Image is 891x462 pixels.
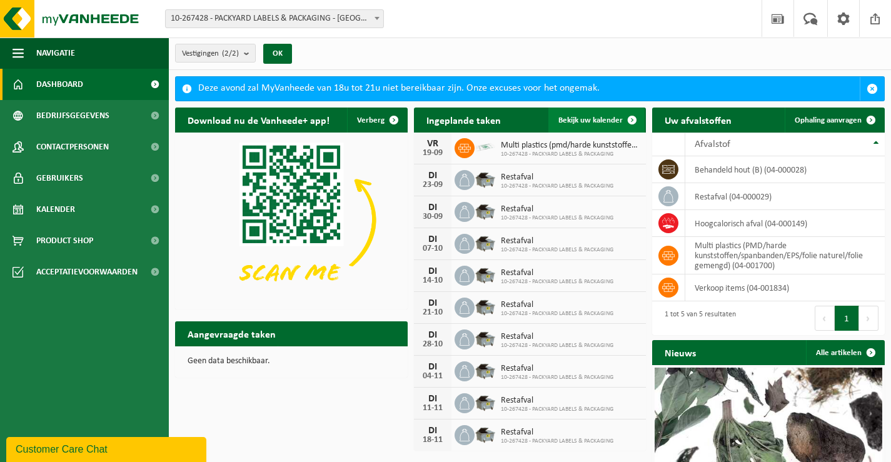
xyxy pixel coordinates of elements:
[685,210,885,237] td: hoogcalorisch afval (04-000149)
[414,108,513,132] h2: Ingeplande taken
[785,108,883,133] a: Ophaling aanvragen
[475,359,496,381] img: WB-5000-GAL-GY-01
[166,10,383,28] span: 10-267428 - PACKYARD LABELS & PACKAGING - NAZARETH
[420,181,445,189] div: 23-09
[835,306,859,331] button: 1
[222,49,239,58] count: (2/2)
[475,264,496,285] img: WB-5000-GAL-GY-01
[501,364,613,374] span: Restafval
[357,116,385,124] span: Verberg
[815,306,835,331] button: Previous
[501,214,613,222] span: 10-267428 - PACKYARD LABELS & PACKAGING
[420,171,445,181] div: DI
[420,244,445,253] div: 07-10
[685,237,885,274] td: multi plastics (PMD/harde kunststoffen/spanbanden/EPS/folie naturel/folie gemengd) (04-001700)
[420,436,445,444] div: 18-11
[420,298,445,308] div: DI
[188,357,395,366] p: Geen data beschikbaar.
[36,163,83,194] span: Gebruikers
[198,77,860,101] div: Deze avond zal MyVanheede van 18u tot 21u niet bereikbaar zijn. Onze excuses voor het ongemak.
[420,362,445,372] div: DI
[36,38,75,69] span: Navigatie
[652,340,708,364] h2: Nieuws
[36,100,109,131] span: Bedrijfsgegevens
[175,108,342,132] h2: Download nu de Vanheede+ app!
[475,296,496,317] img: WB-5000-GAL-GY-01
[501,396,613,406] span: Restafval
[558,116,623,124] span: Bekijk uw kalender
[36,131,109,163] span: Contactpersonen
[420,213,445,221] div: 30-09
[501,438,613,445] span: 10-267428 - PACKYARD LABELS & PACKAGING
[652,108,744,132] h2: Uw afvalstoffen
[420,340,445,349] div: 28-10
[420,308,445,317] div: 21-10
[420,149,445,158] div: 19-09
[6,434,209,462] iframe: chat widget
[501,300,613,310] span: Restafval
[501,310,613,318] span: 10-267428 - PACKYARD LABELS & PACKAGING
[36,194,75,225] span: Kalender
[420,404,445,413] div: 11-11
[175,44,256,63] button: Vestigingen(2/2)
[501,141,640,151] span: Multi plastics (pmd/harde kunststoffen/spanbanden/eps/folie naturel/folie gemeng...
[501,406,613,413] span: 10-267428 - PACKYARD LABELS & PACKAGING
[859,306,878,331] button: Next
[420,276,445,285] div: 14-10
[501,236,613,246] span: Restafval
[501,332,613,342] span: Restafval
[475,423,496,444] img: WB-5000-GAL-GY-01
[420,266,445,276] div: DI
[475,391,496,413] img: WB-5000-GAL-GY-01
[501,428,613,438] span: Restafval
[36,256,138,288] span: Acceptatievoorwaarden
[501,204,613,214] span: Restafval
[795,116,862,124] span: Ophaling aanvragen
[347,108,406,133] button: Verberg
[685,183,885,210] td: restafval (04-000029)
[501,183,613,190] span: 10-267428 - PACKYARD LABELS & PACKAGING
[475,328,496,349] img: WB-5000-GAL-GY-01
[175,321,288,346] h2: Aangevraagde taken
[685,156,885,183] td: behandeld hout (B) (04-000028)
[501,173,613,183] span: Restafval
[263,44,292,64] button: OK
[420,330,445,340] div: DI
[420,394,445,404] div: DI
[501,246,613,254] span: 10-267428 - PACKYARD LABELS & PACKAGING
[806,340,883,365] a: Alle artikelen
[420,426,445,436] div: DI
[420,372,445,381] div: 04-11
[475,200,496,221] img: WB-5000-GAL-GY-01
[501,151,640,158] span: 10-267428 - PACKYARD LABELS & PACKAGING
[695,139,730,149] span: Afvalstof
[420,234,445,244] div: DI
[182,44,239,63] span: Vestigingen
[658,304,736,332] div: 1 tot 5 van 5 resultaten
[475,136,496,158] img: LP-SK-00500-LPE-16
[501,342,613,349] span: 10-267428 - PACKYARD LABELS & PACKAGING
[420,203,445,213] div: DI
[548,108,645,133] a: Bekijk uw kalender
[165,9,384,28] span: 10-267428 - PACKYARD LABELS & PACKAGING - NAZARETH
[36,225,93,256] span: Product Shop
[420,139,445,149] div: VR
[175,133,408,307] img: Download de VHEPlus App
[36,69,83,100] span: Dashboard
[501,278,613,286] span: 10-267428 - PACKYARD LABELS & PACKAGING
[685,274,885,301] td: verkoop items (04-001834)
[501,268,613,278] span: Restafval
[475,232,496,253] img: WB-5000-GAL-GY-01
[501,374,613,381] span: 10-267428 - PACKYARD LABELS & PACKAGING
[475,168,496,189] img: WB-5000-GAL-GY-01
